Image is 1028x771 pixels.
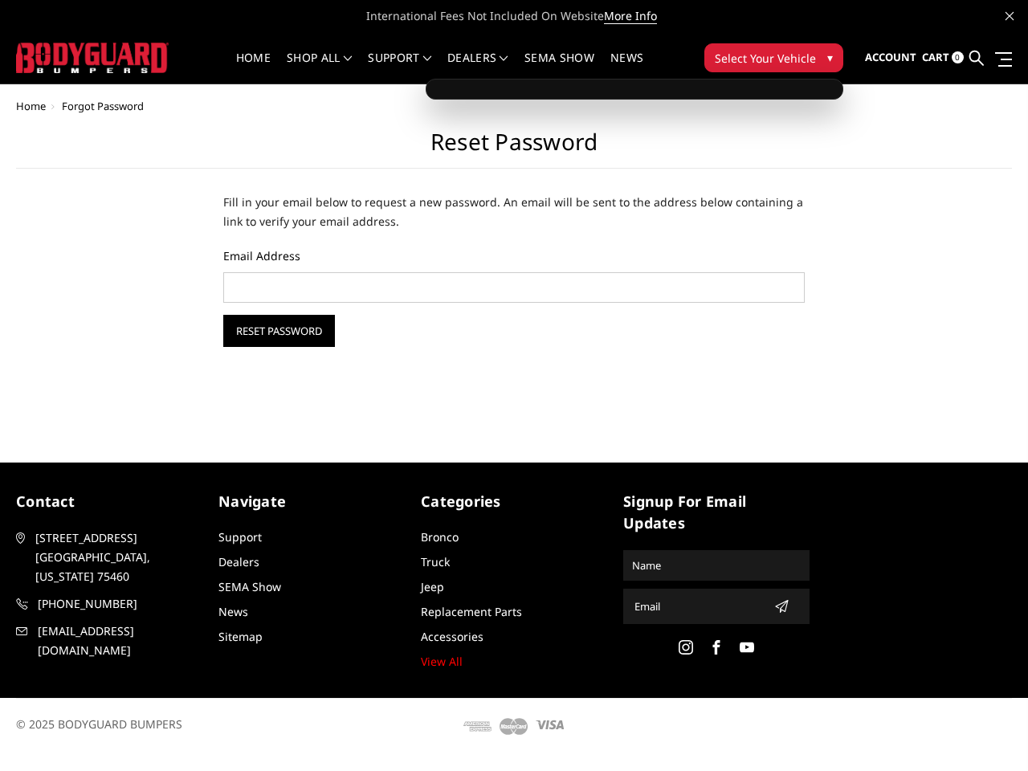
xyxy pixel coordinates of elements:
[223,315,335,347] input: Reset Password
[865,36,916,80] a: Account
[952,51,964,63] span: 0
[218,604,248,619] a: News
[628,594,768,619] input: Email
[35,528,199,586] span: [STREET_ADDRESS] [GEOGRAPHIC_DATA], [US_STATE] 75460
[16,491,202,512] h5: contact
[287,52,352,84] a: shop all
[715,50,816,67] span: Select Your Vehicle
[948,694,1028,771] iframe: Chat Widget
[610,52,643,84] a: News
[236,52,271,84] a: Home
[368,52,431,84] a: Support
[421,529,459,545] a: Bronco
[16,99,46,113] a: Home
[421,604,522,619] a: Replacement Parts
[223,247,804,264] label: Email Address
[626,553,807,578] input: Name
[922,50,949,64] span: Cart
[447,52,508,84] a: Dealers
[704,43,843,72] button: Select Your Vehicle
[223,193,804,231] p: Fill in your email below to request a new password. An email will be sent to the address below co...
[16,43,169,72] img: BODYGUARD BUMPERS
[524,52,594,84] a: SEMA Show
[623,491,810,534] h5: signup for email updates
[865,50,916,64] span: Account
[16,128,1012,169] h2: Reset Password
[421,554,450,569] a: Truck
[16,622,202,660] a: [EMAIL_ADDRESS][DOMAIN_NAME]
[218,579,281,594] a: SEMA Show
[218,529,262,545] a: Support
[218,629,263,644] a: Sitemap
[421,629,483,644] a: Accessories
[421,491,607,512] h5: Categories
[38,594,202,614] span: [PHONE_NUMBER]
[922,36,964,80] a: Cart 0
[421,579,444,594] a: Jeep
[421,654,463,669] a: View All
[218,491,405,512] h5: Navigate
[16,716,182,732] span: © 2025 BODYGUARD BUMPERS
[218,554,259,569] a: Dealers
[604,8,657,24] a: More Info
[827,49,833,66] span: ▾
[38,622,202,660] span: [EMAIL_ADDRESS][DOMAIN_NAME]
[16,594,202,614] a: [PHONE_NUMBER]
[62,99,144,113] span: Forgot Password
